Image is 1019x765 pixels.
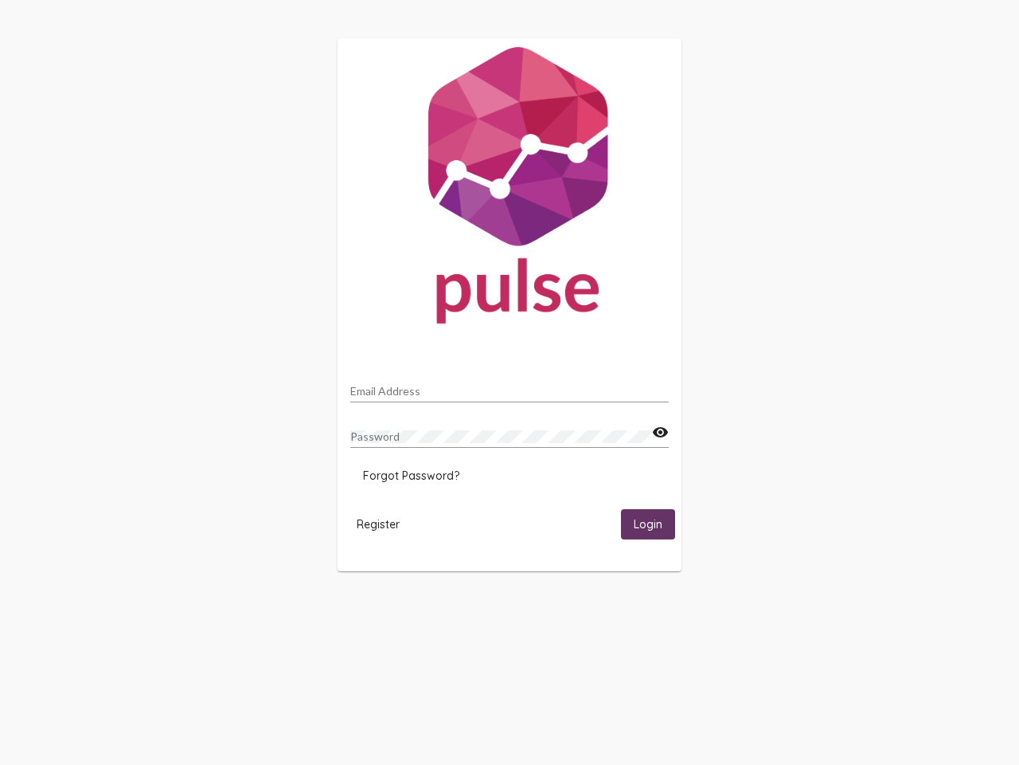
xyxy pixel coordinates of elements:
[357,517,400,532] span: Register
[621,509,675,539] button: Login
[634,518,662,532] span: Login
[338,38,681,339] img: Pulse For Good Logo
[344,509,412,539] button: Register
[652,423,669,442] mat-icon: visibility
[350,461,472,490] button: Forgot Password?
[363,469,459,483] span: Forgot Password?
